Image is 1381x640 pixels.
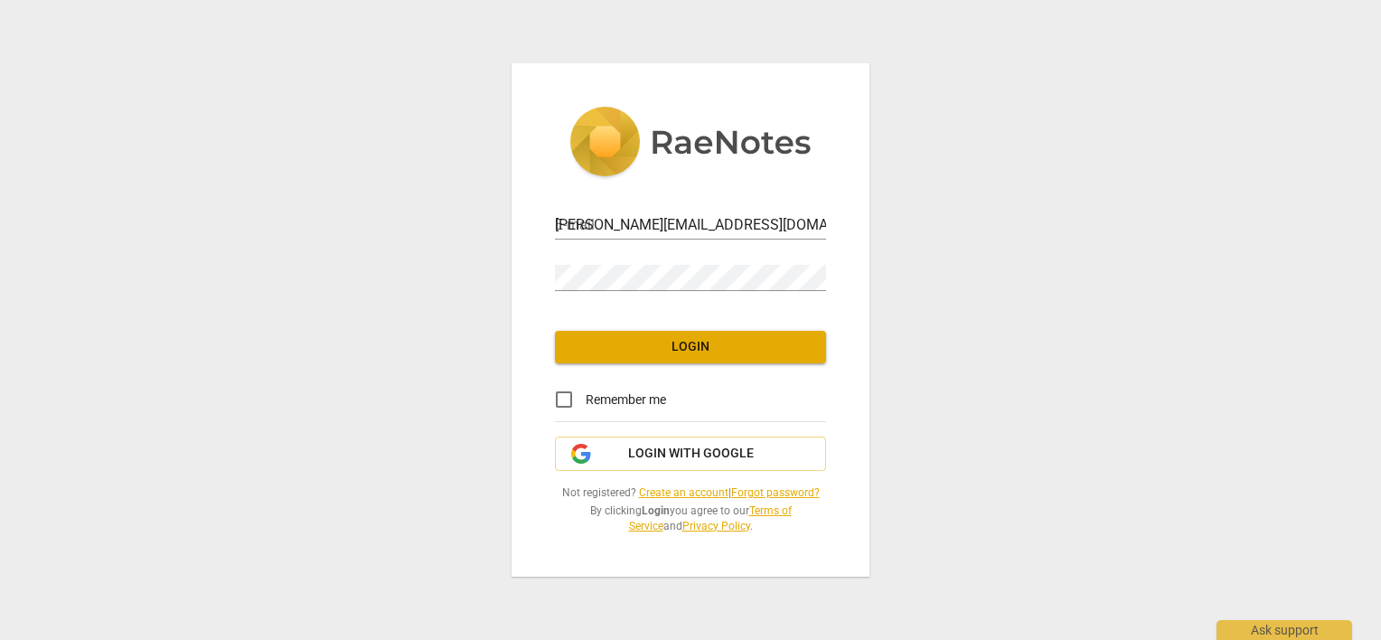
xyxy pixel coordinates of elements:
button: Login [555,331,826,363]
a: Create an account [639,486,728,499]
a: Terms of Service [629,504,792,532]
a: Privacy Policy [682,520,750,532]
a: Forgot password? [731,486,820,499]
span: Login with Google [628,445,754,463]
button: Login with Google [555,437,826,471]
span: Not registered? | [555,485,826,501]
span: By clicking you agree to our and . [555,504,826,533]
div: Ask support [1217,620,1352,640]
span: Remember me [586,391,666,409]
b: Login [642,504,670,517]
span: Login [569,338,812,356]
img: 5ac2273c67554f335776073100b6d88f.svg [569,107,812,181]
